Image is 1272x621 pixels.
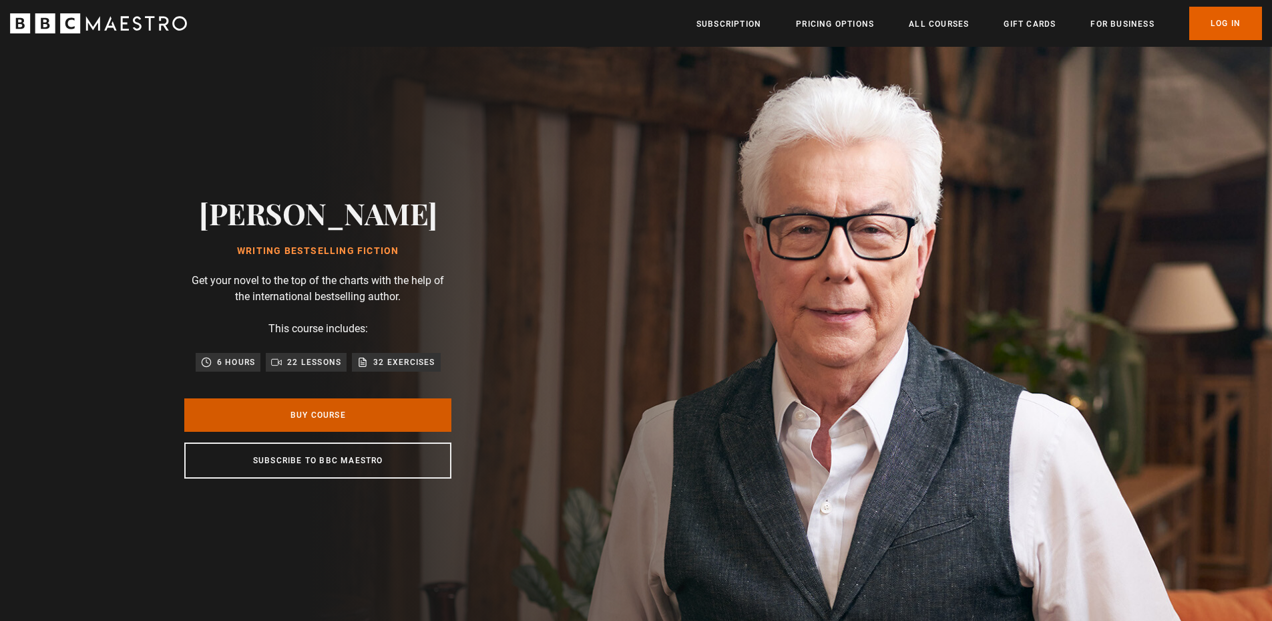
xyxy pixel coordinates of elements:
p: 6 hours [217,356,255,369]
p: 32 exercises [373,356,435,369]
p: This course includes: [268,321,368,337]
p: 22 lessons [287,356,341,369]
a: Pricing Options [796,17,874,31]
a: For business [1090,17,1154,31]
a: Gift Cards [1004,17,1056,31]
svg: BBC Maestro [10,13,187,33]
a: Buy Course [184,398,451,432]
a: All Courses [909,17,969,31]
h1: Writing Bestselling Fiction [199,246,437,257]
a: Log In [1189,7,1262,40]
p: Get your novel to the top of the charts with the help of the international bestselling author. [184,273,451,305]
nav: Primary [696,7,1262,40]
a: Subscription [696,17,761,31]
h2: [PERSON_NAME] [199,196,437,230]
a: Subscribe to BBC Maestro [184,443,451,479]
